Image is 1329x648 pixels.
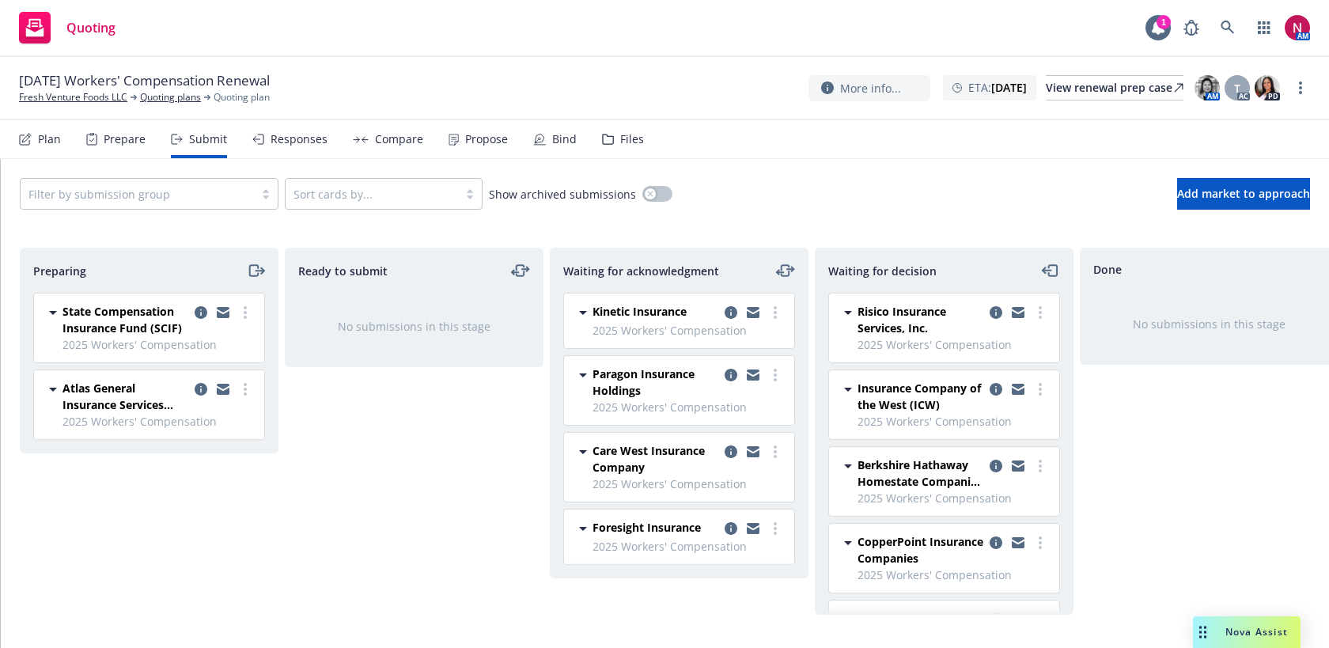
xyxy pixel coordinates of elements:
[1041,261,1060,280] a: moveLeft
[593,303,687,320] span: Kinetic Insurance
[214,90,270,104] span: Quoting plan
[66,21,115,34] span: Quoting
[1291,78,1310,97] a: more
[1193,616,1213,648] div: Drag to move
[214,303,233,322] a: copy logging email
[1031,303,1050,322] a: more
[1255,75,1280,100] img: photo
[1285,15,1310,40] img: photo
[721,366,740,385] a: copy logging email
[744,366,763,385] a: copy logging email
[1106,316,1312,332] div: No submissions in this stage
[13,6,122,50] a: Quoting
[986,457,1005,476] a: copy logging email
[858,380,983,413] span: Insurance Company of the West (ICW)
[1031,457,1050,476] a: more
[19,71,270,90] span: [DATE] Workers' Compensation Renewal
[721,519,740,538] a: copy logging email
[776,261,795,280] a: moveLeftRight
[808,75,930,101] button: More info...
[104,133,146,146] div: Prepare
[991,80,1027,95] strong: [DATE]
[1193,616,1301,648] button: Nova Assist
[62,336,255,353] span: 2025 Workers' Compensation
[140,90,201,104] a: Quoting plans
[593,476,785,492] span: 2025 Workers' Compensation
[858,490,1050,506] span: 2025 Workers' Compensation
[1177,178,1310,210] button: Add market to approach
[62,413,255,430] span: 2025 Workers' Compensation
[766,519,785,538] a: more
[375,133,423,146] div: Compare
[986,380,1005,399] a: copy logging email
[1225,625,1288,639] span: Nova Assist
[744,519,763,538] a: copy logging email
[1009,533,1028,552] a: copy logging email
[1046,75,1183,100] a: View renewal prep case
[828,263,937,279] span: Waiting for decision
[62,303,188,336] span: State Compensation Insurance Fund (SCIF)
[858,413,1050,430] span: 2025 Workers' Compensation
[744,303,763,322] a: copy logging email
[246,261,265,280] a: moveRight
[191,303,210,322] a: copy logging email
[840,80,901,97] span: More info...
[552,133,577,146] div: Bind
[1234,80,1240,97] span: T
[19,90,127,104] a: Fresh Venture Foods LLC
[744,442,763,461] a: copy logging email
[858,533,983,567] span: CopperPoint Insurance Companies
[33,263,86,279] span: Preparing
[1248,12,1280,44] a: Switch app
[191,380,210,399] a: copy logging email
[986,533,1005,552] a: copy logging email
[593,366,718,399] span: Paragon Insurance Holdings
[489,186,636,203] span: Show archived submissions
[465,133,508,146] div: Propose
[1157,11,1171,25] div: 1
[858,303,983,336] span: Risico Insurance Services, Inc.
[214,380,233,399] a: copy logging email
[1093,261,1122,278] span: Done
[236,380,255,399] a: more
[1195,75,1220,100] img: photo
[721,303,740,322] a: copy logging email
[858,567,1050,583] span: 2025 Workers' Compensation
[968,79,1027,96] span: ETA :
[1031,380,1050,399] a: more
[38,133,61,146] div: Plan
[271,133,328,146] div: Responses
[1046,76,1183,100] div: View renewal prep case
[620,133,644,146] div: Files
[236,303,255,322] a: more
[563,263,719,279] span: Waiting for acknowledgment
[858,336,1050,353] span: 2025 Workers' Compensation
[986,303,1005,322] a: copy logging email
[858,457,983,490] span: Berkshire Hathaway Homestate Companies (BHHC)
[593,519,701,536] span: Foresight Insurance
[298,263,388,279] span: Ready to submit
[766,442,785,461] a: more
[62,380,188,413] span: Atlas General Insurance Services (RPS)
[1212,12,1244,44] a: Search
[593,322,785,339] span: 2025 Workers' Compensation
[1009,457,1028,476] a: copy logging email
[511,261,530,280] a: moveLeftRight
[189,133,227,146] div: Submit
[593,538,785,555] span: 2025 Workers' Compensation
[1009,380,1028,399] a: copy logging email
[593,442,718,476] span: Care West Insurance Company
[721,442,740,461] a: copy logging email
[593,399,785,415] span: 2025 Workers' Compensation
[1176,12,1207,44] a: Report a Bug
[766,303,785,322] a: more
[311,318,517,335] div: No submissions in this stage
[1031,533,1050,552] a: more
[766,366,785,385] a: more
[1177,186,1310,201] span: Add market to approach
[1009,303,1028,322] a: copy logging email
